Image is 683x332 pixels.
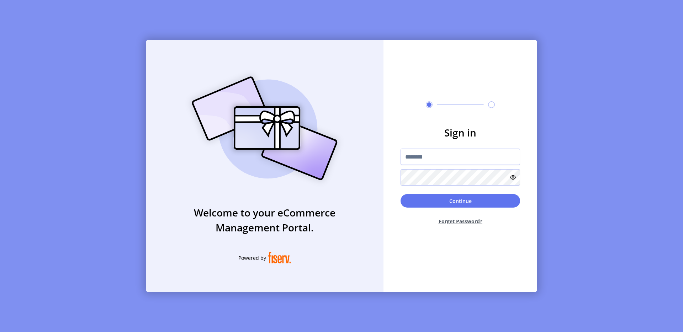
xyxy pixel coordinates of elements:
[401,194,520,208] button: Continue
[146,205,383,235] h3: Welcome to your eCommerce Management Portal.
[401,212,520,231] button: Forget Password?
[181,69,348,188] img: card_Illustration.svg
[238,254,266,262] span: Powered by
[401,125,520,140] h3: Sign in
